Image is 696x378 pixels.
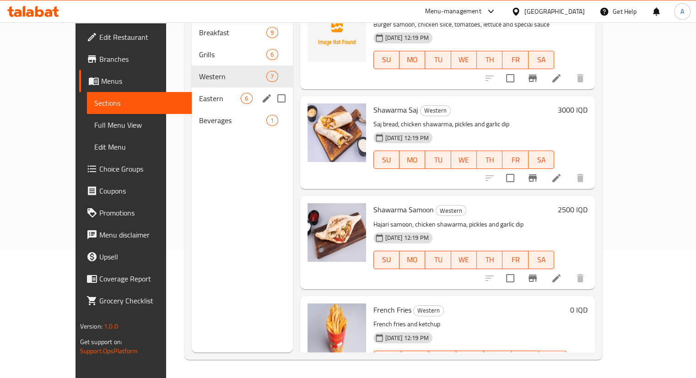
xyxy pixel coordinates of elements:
[456,351,484,369] button: WE
[101,76,184,86] span: Menus
[192,65,292,87] div: Western7
[260,92,274,105] button: edit
[425,51,451,69] button: TU
[551,273,562,284] a: Edit menu item
[199,115,266,126] span: Beverages
[199,49,266,60] span: Grills
[529,251,554,269] button: SA
[373,51,399,69] button: SU
[199,71,266,82] div: Western
[532,53,550,66] span: SA
[87,92,192,114] a: Sections
[373,103,418,117] span: Shawarma Saj
[451,51,477,69] button: WE
[267,116,277,125] span: 1
[99,295,184,306] span: Grocery Checklist
[373,219,555,230] p: Hajari samoon, chicken shawarma, pickles and garlic dip
[87,136,192,158] a: Edit Menu
[401,351,429,369] button: MO
[501,69,520,88] span: Select to update
[532,253,550,266] span: SA
[399,251,425,269] button: MO
[455,153,473,167] span: WE
[308,103,366,162] img: Shawarma Saj
[241,94,252,103] span: 6
[267,50,277,59] span: 6
[79,180,192,202] a: Coupons
[382,334,432,342] span: [DATE] 12:19 PM
[373,151,399,169] button: SU
[99,54,184,65] span: Branches
[80,320,103,332] span: Version:
[192,43,292,65] div: Grills6
[99,273,184,284] span: Coverage Report
[192,87,292,109] div: Eastern6edit
[522,167,544,189] button: Branch-specific-item
[94,119,184,130] span: Full Menu View
[480,253,499,266] span: TH
[429,253,447,266] span: TU
[192,109,292,131] div: Beverages1
[480,153,499,167] span: TH
[413,305,444,316] div: Western
[99,185,184,196] span: Coupons
[87,114,192,136] a: Full Menu View
[373,251,399,269] button: SU
[378,253,396,266] span: SU
[266,49,278,60] div: items
[94,97,184,108] span: Sections
[501,168,520,188] span: Select to update
[429,351,456,369] button: TU
[79,202,192,224] a: Promotions
[99,229,184,240] span: Menu disclaimer
[570,303,588,316] h6: 0 IQD
[524,6,585,16] div: [GEOGRAPHIC_DATA]
[425,151,451,169] button: TU
[403,253,421,266] span: MO
[455,53,473,66] span: WE
[506,153,524,167] span: FR
[532,153,550,167] span: SA
[373,319,567,330] p: French fries and ketchup
[506,253,524,266] span: FR
[382,33,432,42] span: [DATE] 12:19 PM
[199,27,266,38] span: Breakfast
[502,151,528,169] button: FR
[266,27,278,38] div: items
[79,26,192,48] a: Edit Restaurant
[199,93,241,104] span: Eastern
[373,351,401,369] button: SU
[551,73,562,84] a: Edit menu item
[455,253,473,266] span: WE
[79,224,192,246] a: Menu disclaimer
[680,6,684,16] span: A
[308,303,366,362] img: French Fries
[539,351,567,369] button: SA
[414,305,443,316] span: Western
[506,53,524,66] span: FR
[421,105,450,116] span: Western
[569,267,591,289] button: delete
[529,151,554,169] button: SA
[484,351,511,369] button: TH
[429,153,447,167] span: TU
[569,67,591,89] button: delete
[104,320,118,332] span: 1.0.0
[80,336,122,348] span: Get support on:
[480,53,499,66] span: TH
[267,28,277,37] span: 9
[373,119,555,130] p: Saj bread, chicken shawarma, pickles and garlic dip
[192,18,292,135] nav: Menu sections
[399,151,425,169] button: MO
[79,246,192,268] a: Upsell
[551,173,562,184] a: Edit menu item
[429,53,447,66] span: TU
[373,303,411,317] span: French Fries
[79,268,192,290] a: Coverage Report
[266,115,278,126] div: items
[79,70,192,92] a: Menus
[382,233,432,242] span: [DATE] 12:19 PM
[378,53,396,66] span: SU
